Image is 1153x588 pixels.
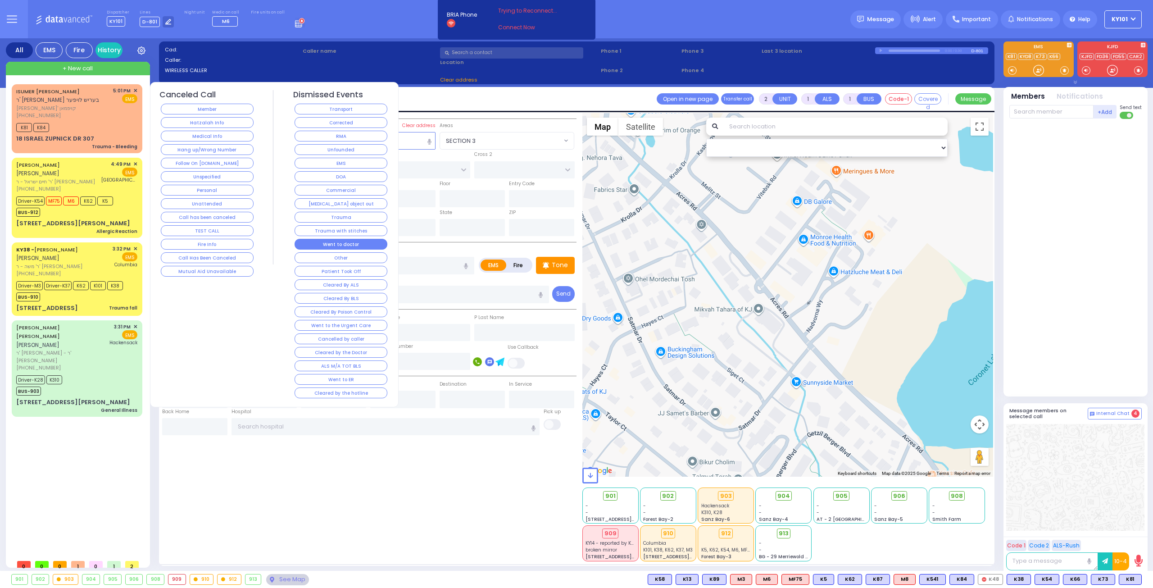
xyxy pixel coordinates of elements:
[1091,574,1115,585] div: K73
[1034,53,1047,60] a: K73
[133,160,137,168] span: ✕
[893,492,905,501] span: 906
[16,254,59,262] span: [PERSON_NAME]
[90,281,106,290] span: K101
[643,553,728,560] span: [STREET_ADDRESS][PERSON_NAME]
[1003,45,1074,51] label: EMS
[80,196,96,205] span: K62
[295,185,387,196] button: Commercial
[719,529,733,538] div: 912
[756,574,778,585] div: ALS KJ
[1018,53,1033,60] a: KYD8
[295,252,387,263] button: Other
[440,180,450,187] label: Floor
[971,118,989,136] button: Toggle fullscreen view
[218,574,241,584] div: 912
[1119,574,1142,585] div: K81
[1017,15,1053,23] span: Notifications
[161,212,254,223] button: Call has been canceled
[955,93,991,105] button: Message
[894,574,916,585] div: M8
[161,225,254,236] button: TEST CALL
[440,132,562,149] span: SECTION 3
[140,17,160,27] span: D-801
[1007,574,1031,585] div: K38
[16,292,40,301] span: BUS-910
[618,118,663,136] button: Show satellite imagery
[295,360,387,371] button: ALS M/A TOT BLS
[122,168,137,177] span: EMS
[1009,105,1094,119] input: Search member
[498,7,569,15] span: Trying to Reconnect...
[63,64,93,73] span: + New call
[978,574,1003,585] div: K48
[1096,410,1130,417] span: Internal Chat
[662,492,674,501] span: 902
[165,56,300,64] label: Caller:
[885,93,912,105] button: Code-1
[756,574,778,585] div: M6
[266,574,309,585] div: See map
[295,198,387,209] button: [MEDICAL_DATA] object out
[661,529,676,538] div: 910
[601,67,678,74] span: Phone 2
[949,574,974,585] div: BLS
[838,574,862,585] div: K62
[440,132,574,149] span: SECTION 3
[44,281,72,290] span: Driver-K37
[107,561,121,568] span: 1
[781,574,809,585] div: ALS
[16,219,130,228] div: [STREET_ADDRESS][PERSON_NAME]
[295,387,387,398] button: Cleared by the hotline
[16,196,45,205] span: Driver-K54
[932,502,935,509] span: -
[63,196,79,205] span: M6
[161,198,254,209] button: Unattended
[919,574,946,585] div: BLS
[293,90,363,100] h4: Dismissed Events
[1011,91,1045,102] button: Members
[509,180,535,187] label: Entry Code
[107,10,129,15] label: Dispatcher
[1006,53,1017,60] a: K81
[1095,53,1110,60] a: FD36
[440,59,598,66] label: Location
[1009,408,1088,419] h5: Message members on selected call
[101,177,137,183] span: Garnet Health Medical Center
[16,112,61,119] span: [PHONE_NUMBER]
[16,349,107,364] span: ר' [PERSON_NAME] - ר' [PERSON_NAME]
[602,529,618,538] div: 909
[133,245,137,253] span: ✕
[114,324,131,330] span: 3:31 PM
[874,516,903,523] span: Sanz Bay-5
[165,46,300,54] label: Cad:
[295,158,387,169] button: EMS
[508,344,539,351] label: Use Callback
[113,246,131,252] span: 3:32 PM
[95,42,123,58] a: History
[914,93,941,105] button: Covered
[46,375,62,384] span: K310
[1120,111,1134,120] label: Turn off text
[1112,15,1128,23] span: KY101
[1131,410,1139,418] span: 4
[16,281,43,290] span: Driver-M3
[295,374,387,385] button: Went to ER
[506,260,531,271] label: Fire
[648,574,672,585] div: K58
[295,266,387,277] button: Patient Took Off
[122,94,137,103] span: EMS
[1111,53,1126,60] a: FD55
[605,492,616,501] span: 901
[962,15,991,23] span: Important
[16,185,61,192] span: [PHONE_NUMBER]
[648,574,672,585] div: BLS
[730,574,752,585] div: M3
[17,561,31,568] span: 0
[587,118,618,136] button: Show street map
[723,118,948,136] input: Search location
[190,574,213,584] div: 910
[161,131,254,141] button: Medical Info
[951,492,963,501] span: 908
[16,105,110,112] span: [PERSON_NAME]' קויפמאן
